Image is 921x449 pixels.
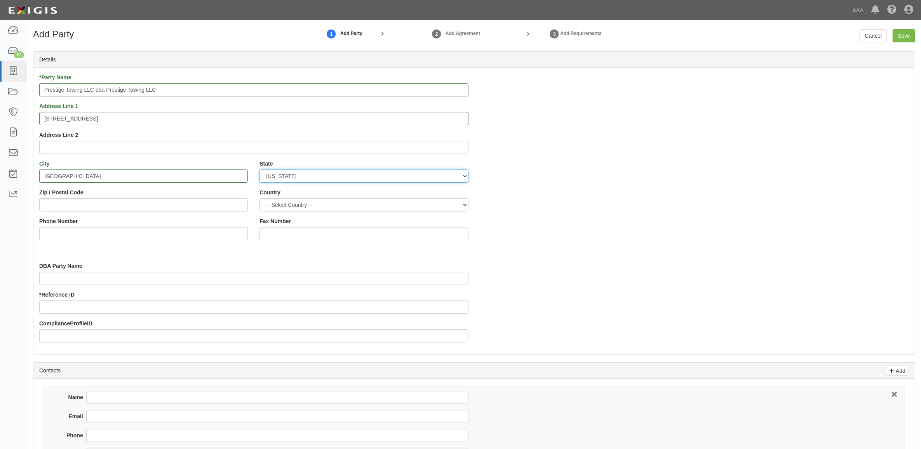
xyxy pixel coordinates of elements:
[14,51,24,58] div: 77
[548,30,560,39] strong: 3
[259,189,280,196] label: Country
[39,291,75,299] label: Reference ID
[340,30,362,37] strong: Add Party
[893,29,915,42] input: Save
[39,131,78,139] label: Address Line 2
[326,25,337,42] a: Add Party
[33,363,915,379] div: Contacts
[39,102,78,110] label: Address Line 1
[886,366,909,376] a: Add
[548,25,560,42] a: Set Requirements
[6,3,59,17] img: logo-5460c22ac91f19d4615b14bd174203de0afe785f0fc80cf4dbbc73dc1793850b.png
[39,320,92,327] label: ComplianceProfileID
[39,189,84,196] label: Zip / Postal Code
[431,30,442,39] strong: 2
[39,292,41,298] abbr: required
[39,73,71,81] label: Party Name
[849,2,867,18] a: AAA
[39,262,82,270] label: DBA Party Name
[431,25,442,42] a: Add Agreement
[39,217,78,225] label: Phone Number
[57,393,86,401] label: Name
[446,31,480,36] strong: Add Agreement
[560,31,602,36] strong: Add Requirements
[887,5,897,15] i: Help Center - Complianz
[259,217,291,225] label: Fax Number
[326,30,337,39] strong: 1
[57,412,86,420] label: Email
[39,160,49,168] label: City
[860,29,887,42] a: Cancel
[33,29,239,39] h1: Add Party
[33,52,915,68] div: Details
[894,366,905,375] p: Add
[259,160,273,168] label: State
[39,74,41,80] abbr: required
[57,432,86,439] label: Phone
